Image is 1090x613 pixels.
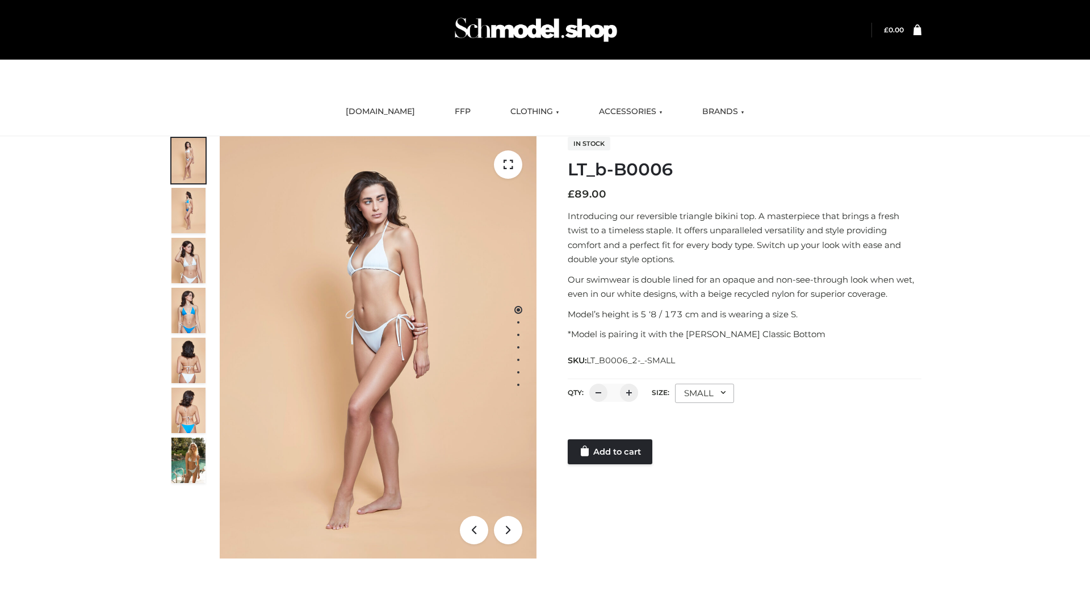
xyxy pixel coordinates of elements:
[568,137,610,150] span: In stock
[675,384,734,403] div: SMALL
[337,99,424,124] a: [DOMAIN_NAME]
[884,26,888,34] span: £
[171,138,206,183] img: ArielClassicBikiniTop_CloudNine_AzureSky_OW114ECO_1-scaled.jpg
[568,159,921,180] h1: LT_b-B0006
[171,438,206,483] img: Arieltop_CloudNine_AzureSky2.jpg
[568,354,676,367] span: SKU:
[451,7,621,52] img: Schmodel Admin 964
[884,26,904,34] bdi: 0.00
[568,439,652,464] a: Add to cart
[171,238,206,283] img: ArielClassicBikiniTop_CloudNine_AzureSky_OW114ECO_3-scaled.jpg
[694,99,753,124] a: BRANDS
[568,307,921,322] p: Model’s height is 5 ‘8 / 173 cm and is wearing a size S.
[568,188,575,200] span: £
[171,288,206,333] img: ArielClassicBikiniTop_CloudNine_AzureSky_OW114ECO_4-scaled.jpg
[568,272,921,301] p: Our swimwear is double lined for an opaque and non-see-through look when wet, even in our white d...
[568,209,921,267] p: Introducing our reversible triangle bikini top. A masterpiece that brings a fresh twist to a time...
[590,99,671,124] a: ACCESSORIES
[446,99,479,124] a: FFP
[652,388,669,397] label: Size:
[171,388,206,433] img: ArielClassicBikiniTop_CloudNine_AzureSky_OW114ECO_8-scaled.jpg
[171,188,206,233] img: ArielClassicBikiniTop_CloudNine_AzureSky_OW114ECO_2-scaled.jpg
[568,388,584,397] label: QTY:
[568,188,606,200] bdi: 89.00
[220,136,536,559] img: ArielClassicBikiniTop_CloudNine_AzureSky_OW114ECO_1
[884,26,904,34] a: £0.00
[586,355,675,366] span: LT_B0006_2-_-SMALL
[568,327,921,342] p: *Model is pairing it with the [PERSON_NAME] Classic Bottom
[171,338,206,383] img: ArielClassicBikiniTop_CloudNine_AzureSky_OW114ECO_7-scaled.jpg
[502,99,568,124] a: CLOTHING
